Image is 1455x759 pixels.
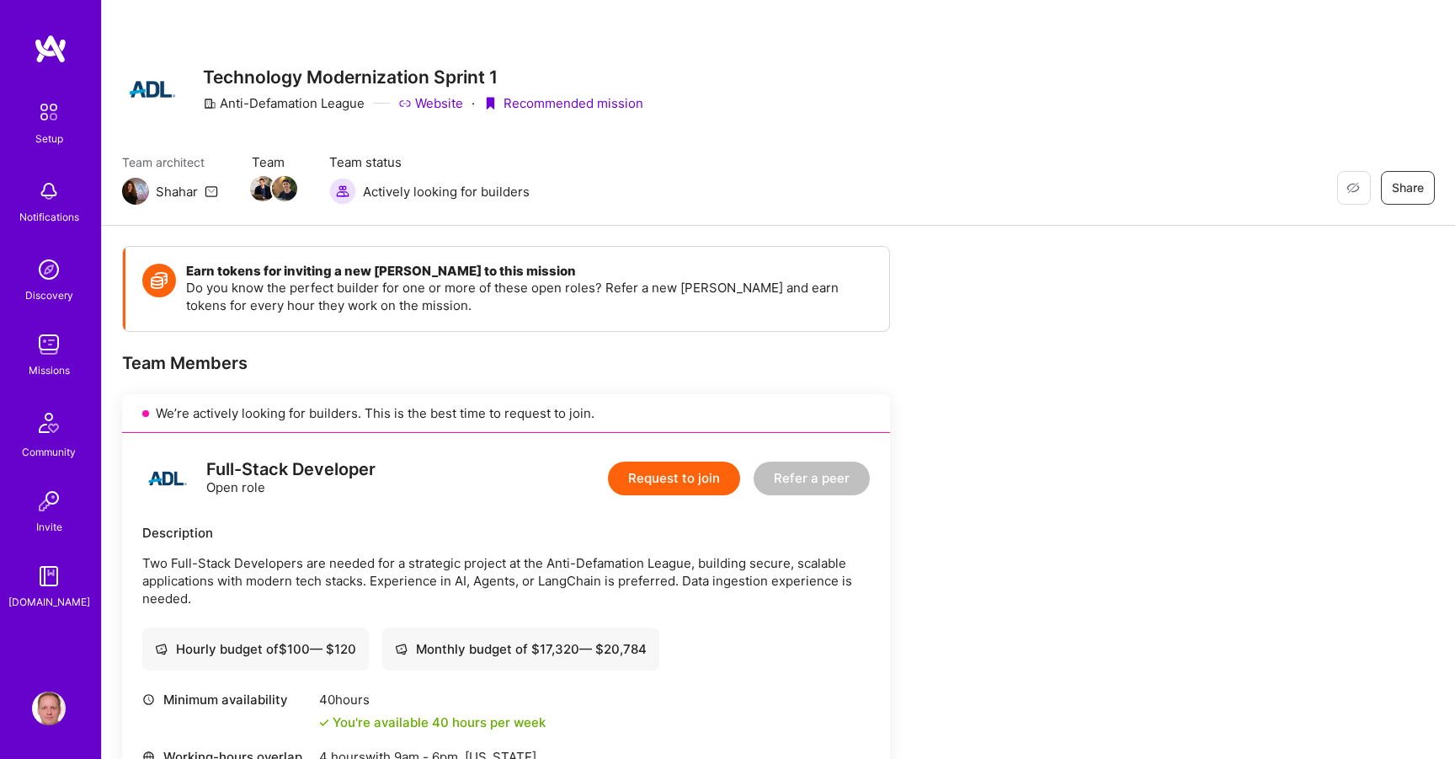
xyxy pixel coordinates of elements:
[155,643,168,655] i: icon Cash
[205,184,218,198] i: icon Mail
[29,403,69,443] img: Community
[319,718,329,728] i: icon Check
[319,691,546,708] div: 40 hours
[32,253,66,286] img: discovery
[272,176,297,201] img: Team Member Avatar
[142,524,870,542] div: Description
[250,176,275,201] img: Team Member Avatar
[122,394,890,433] div: We’re actively looking for builders. This is the best time to request to join.
[156,183,198,200] div: Shahar
[32,174,66,208] img: bell
[32,559,66,593] img: guide book
[28,692,70,725] a: User Avatar
[203,94,365,112] div: Anti-Defamation League
[398,94,463,112] a: Website
[22,443,76,461] div: Community
[19,208,79,226] div: Notifications
[35,130,63,147] div: Setup
[142,691,311,708] div: Minimum availability
[363,183,530,200] span: Actively looking for builders
[206,461,376,478] div: Full-Stack Developer
[186,279,872,314] p: Do you know the perfect builder for one or more of these open roles? Refer a new [PERSON_NAME] an...
[32,484,66,518] img: Invite
[329,153,530,171] span: Team status
[252,174,274,203] a: Team Member Avatar
[155,640,356,658] div: Hourly budget of $ 100 — $ 120
[32,692,66,725] img: User Avatar
[34,34,67,64] img: logo
[329,178,356,205] img: Actively looking for builders
[1346,181,1360,195] i: icon EyeClosed
[122,59,183,120] img: Company Logo
[472,94,475,112] div: ·
[754,462,870,495] button: Refer a peer
[29,361,70,379] div: Missions
[36,518,62,536] div: Invite
[142,554,870,607] p: Two Full-Stack Developers are needed for a strategic project at the Anti-Defamation League, build...
[122,153,218,171] span: Team architect
[142,264,176,297] img: Token icon
[206,461,376,496] div: Open role
[319,714,546,731] div: You're available 40 hours per week
[142,453,193,504] img: logo
[395,640,647,658] div: Monthly budget of $ 17,320 — $ 20,784
[122,178,149,205] img: Team Architect
[1381,171,1435,205] button: Share
[8,593,90,611] div: [DOMAIN_NAME]
[203,97,216,110] i: icon CompanyGray
[25,286,73,304] div: Discovery
[395,643,408,655] i: icon Cash
[122,352,890,374] div: Team Members
[32,328,66,361] img: teamwork
[274,174,296,203] a: Team Member Avatar
[31,94,67,130] img: setup
[483,97,497,110] i: icon PurpleRibbon
[483,94,643,112] div: Recommended mission
[203,67,643,88] h3: Technology Modernization Sprint 1
[1392,179,1424,196] span: Share
[142,693,155,706] i: icon Clock
[608,462,740,495] button: Request to join
[186,264,872,279] h4: Earn tokens for inviting a new [PERSON_NAME] to this mission
[252,153,296,171] span: Team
